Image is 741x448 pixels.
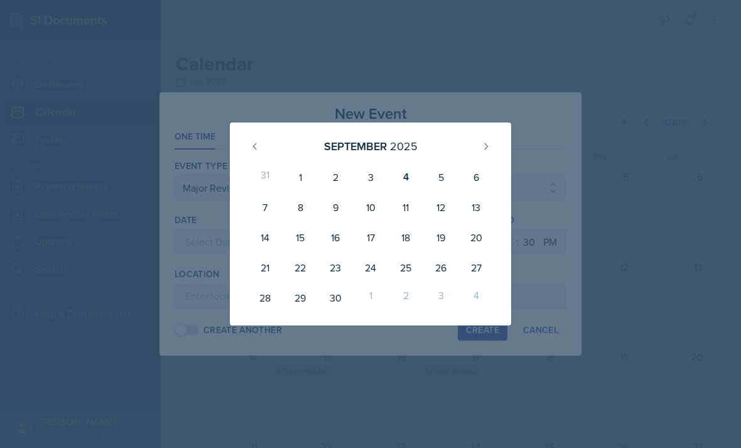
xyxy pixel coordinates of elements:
[388,283,423,313] div: 2
[283,162,318,192] div: 1
[458,222,494,253] div: 20
[318,222,353,253] div: 16
[423,283,458,313] div: 3
[388,253,423,283] div: 25
[247,283,283,313] div: 28
[247,162,283,192] div: 31
[458,192,494,222] div: 13
[318,162,353,192] div: 2
[247,222,283,253] div: 14
[388,192,423,222] div: 11
[458,253,494,283] div: 27
[390,138,418,155] div: 2025
[423,222,458,253] div: 19
[353,283,388,313] div: 1
[353,192,388,222] div: 10
[318,283,353,313] div: 30
[247,192,283,222] div: 7
[247,253,283,283] div: 21
[458,162,494,192] div: 6
[423,192,458,222] div: 12
[458,283,494,313] div: 4
[324,138,387,155] div: September
[283,222,318,253] div: 15
[388,222,423,253] div: 18
[283,283,318,313] div: 29
[423,162,458,192] div: 5
[283,192,318,222] div: 8
[388,162,423,192] div: 4
[283,253,318,283] div: 22
[353,222,388,253] div: 17
[353,162,388,192] div: 3
[318,253,353,283] div: 23
[423,253,458,283] div: 26
[353,253,388,283] div: 24
[318,192,353,222] div: 9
